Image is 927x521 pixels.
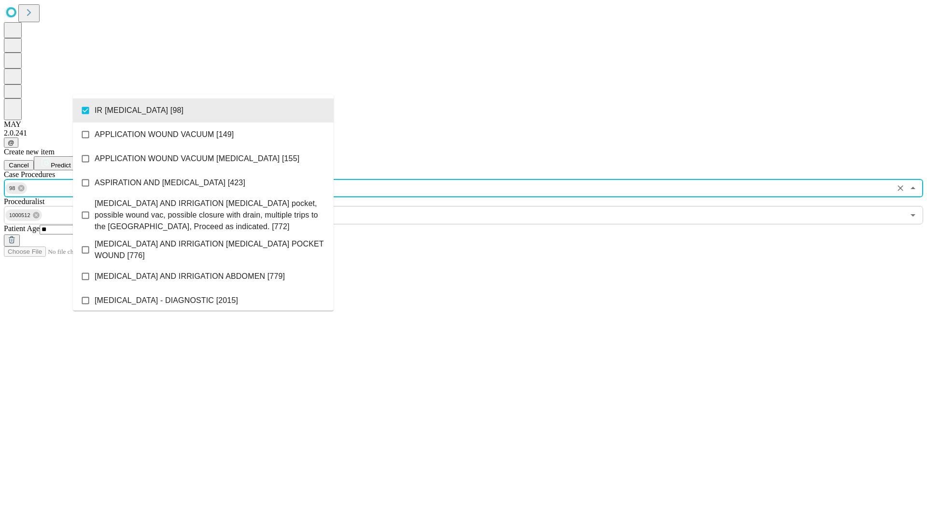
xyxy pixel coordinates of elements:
[4,197,44,206] span: Proceduralist
[906,181,920,195] button: Close
[4,170,55,178] span: Scheduled Procedure
[4,148,55,156] span: Create new item
[9,162,29,169] span: Cancel
[95,105,183,116] span: IR [MEDICAL_DATA] [98]
[894,181,907,195] button: Clear
[34,156,78,170] button: Predict
[4,224,40,233] span: Patient Age
[8,139,14,146] span: @
[95,153,299,165] span: APPLICATION WOUND VACUUM [MEDICAL_DATA] [155]
[5,209,42,221] div: 1000512
[51,162,70,169] span: Predict
[95,238,326,261] span: [MEDICAL_DATA] AND IRRIGATION [MEDICAL_DATA] POCKET WOUND [776]
[4,129,923,137] div: 2.0.241
[5,210,34,221] span: 1000512
[95,295,238,306] span: [MEDICAL_DATA] - DIAGNOSTIC [2015]
[95,129,234,140] span: APPLICATION WOUND VACUUM [149]
[4,120,923,129] div: MAY
[906,208,920,222] button: Open
[95,271,285,282] span: [MEDICAL_DATA] AND IRRIGATION ABDOMEN [779]
[95,177,245,189] span: ASPIRATION AND [MEDICAL_DATA] [423]
[95,198,326,233] span: [MEDICAL_DATA] AND IRRIGATION [MEDICAL_DATA] pocket, possible wound vac, possible closure with dr...
[5,182,27,194] div: 98
[5,183,19,194] span: 98
[4,137,18,148] button: @
[4,160,34,170] button: Cancel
